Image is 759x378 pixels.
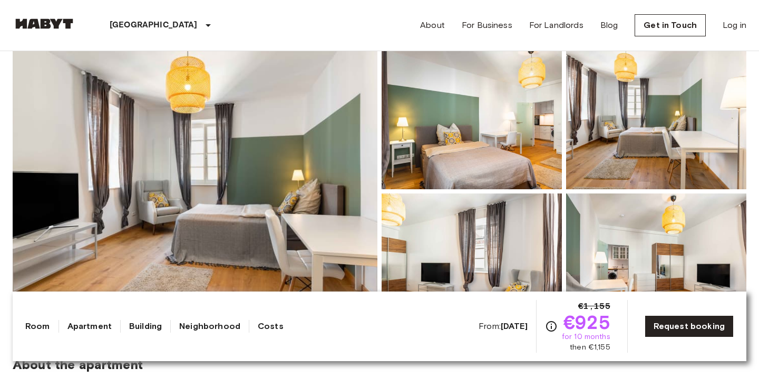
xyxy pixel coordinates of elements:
b: [DATE] [501,321,528,331]
img: Picture of unit DE-02-001-001-01HF [566,51,746,189]
a: Apartment [67,320,112,333]
a: About [420,19,445,32]
p: [GEOGRAPHIC_DATA] [110,19,198,32]
span: About the apartment [13,357,143,373]
img: Picture of unit DE-02-001-001-01HF [382,193,562,332]
img: Picture of unit DE-02-001-001-01HF [566,193,746,332]
img: Picture of unit DE-02-001-001-01HF [382,51,562,189]
img: Habyt [13,18,76,29]
a: For Business [462,19,512,32]
a: For Landlords [529,19,583,32]
span: then €1,155 [570,342,610,353]
span: €925 [563,313,610,332]
a: Neighborhood [179,320,240,333]
a: Building [129,320,162,333]
a: Get in Touch [635,14,706,36]
a: Room [25,320,50,333]
img: Marketing picture of unit DE-02-001-001-01HF [13,51,377,332]
span: €1,155 [578,300,610,313]
a: Log in [723,19,746,32]
a: Blog [600,19,618,32]
span: for 10 months [562,332,610,342]
a: Costs [258,320,284,333]
svg: Check cost overview for full price breakdown. Please note that discounts apply to new joiners onl... [545,320,558,333]
a: Request booking [645,315,734,337]
span: From: [479,321,528,332]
